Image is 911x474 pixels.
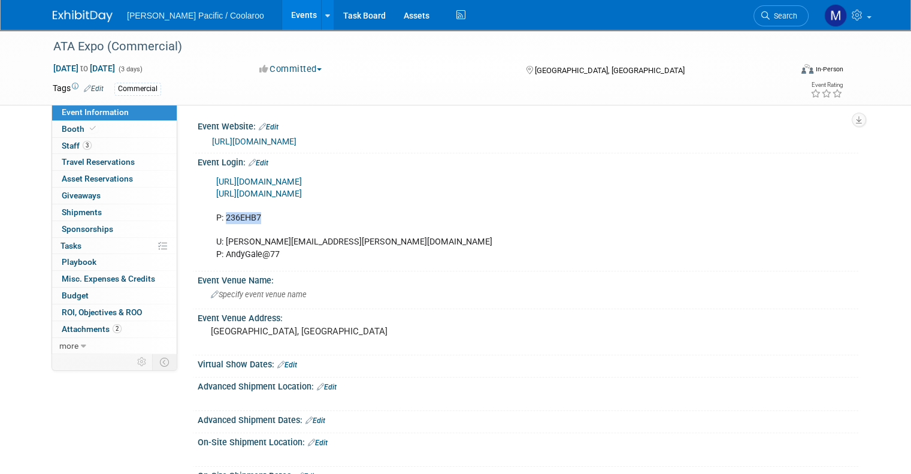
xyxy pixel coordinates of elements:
[62,107,129,117] span: Event Information
[308,439,328,447] a: Edit
[62,141,92,150] span: Staff
[198,378,858,393] div: Advanced Shipment Location:
[198,153,858,169] div: Event Login:
[62,174,133,183] span: Asset Reservations
[305,416,325,425] a: Edit
[52,204,177,221] a: Shipments
[259,123,279,131] a: Edit
[153,354,177,370] td: Toggle Event Tabs
[62,257,96,267] span: Playbook
[62,291,89,300] span: Budget
[53,82,104,96] td: Tags
[52,271,177,287] a: Misc. Expenses & Credits
[53,63,116,74] span: [DATE] [DATE]
[211,290,307,299] span: Specify event venue name
[198,117,858,133] div: Event Website:
[52,238,177,254] a: Tasks
[198,411,858,427] div: Advanced Shipment Dates:
[727,62,843,80] div: Event Format
[62,274,155,283] span: Misc. Expenses & Credits
[132,354,153,370] td: Personalize Event Tab Strip
[52,221,177,237] a: Sponsorships
[90,125,96,132] i: Booth reservation complete
[52,104,177,120] a: Event Information
[117,65,143,73] span: (3 days)
[52,121,177,137] a: Booth
[52,171,177,187] a: Asset Reservations
[84,84,104,93] a: Edit
[208,170,730,267] div: P: 236EHB7 U: [PERSON_NAME][EMAIL_ADDRESS][PERSON_NAME][DOMAIN_NAME] P: AndyGale@77
[62,307,142,317] span: ROI, Objectives & ROO
[52,288,177,304] a: Budget
[53,10,113,22] img: ExhibitDay
[62,124,98,134] span: Booth
[62,224,113,234] span: Sponsorships
[78,64,90,73] span: to
[52,154,177,170] a: Travel Reservations
[753,5,809,26] a: Search
[198,309,858,324] div: Event Venue Address:
[62,157,135,167] span: Travel Reservations
[52,304,177,321] a: ROI, Objectives & ROO
[212,137,296,146] a: [URL][DOMAIN_NAME]
[249,159,268,167] a: Edit
[62,191,101,200] span: Giveaways
[113,324,122,333] span: 2
[59,341,78,351] span: more
[52,188,177,204] a: Giveaways
[824,4,847,27] img: Marianne Siercke
[52,338,177,354] a: more
[52,138,177,154] a: Staff3
[198,433,858,449] div: On-Site Shipment Location:
[114,83,161,95] div: Commercial
[255,63,326,76] button: Committed
[770,11,797,20] span: Search
[317,383,337,391] a: Edit
[277,361,297,369] a: Edit
[60,241,81,250] span: Tasks
[198,355,858,371] div: Virtual Show Dates:
[810,82,843,88] div: Event Rating
[49,36,776,58] div: ATA Expo (Commercial)
[62,324,122,334] span: Attachments
[127,11,264,20] span: [PERSON_NAME] Pacific / Coolaroo
[535,66,685,75] span: [GEOGRAPHIC_DATA], [GEOGRAPHIC_DATA]
[216,189,302,199] a: [URL][DOMAIN_NAME]
[216,177,302,187] a: [URL][DOMAIN_NAME]
[801,64,813,74] img: Format-Inperson.png
[52,321,177,337] a: Attachments2
[83,141,92,150] span: 3
[62,207,102,217] span: Shipments
[52,254,177,270] a: Playbook
[211,326,460,337] pre: [GEOGRAPHIC_DATA], [GEOGRAPHIC_DATA]
[198,271,858,286] div: Event Venue Name:
[815,65,843,74] div: In-Person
